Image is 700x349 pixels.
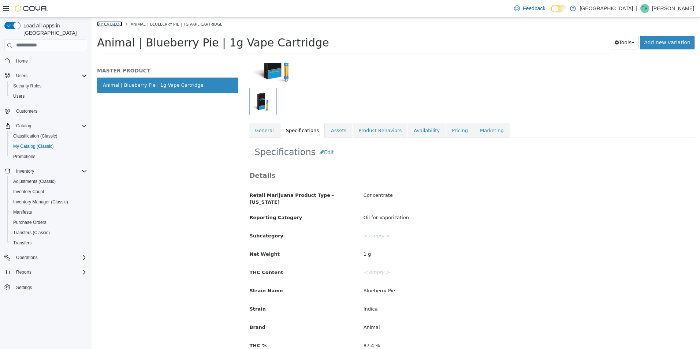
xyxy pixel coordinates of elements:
button: Catalog [1,121,90,131]
div: < empty > [267,212,608,225]
a: Users [10,92,27,101]
span: Users [13,71,87,80]
span: Transfers [13,240,31,246]
a: Manifests [10,208,35,217]
span: Reporting Category [158,197,211,203]
div: Animal [267,304,608,316]
span: Reports [13,268,87,277]
button: Catalog [13,121,34,130]
span: Inventory Count [10,187,87,196]
span: Inventory Manager (Classic) [10,198,87,206]
button: Users [1,71,90,81]
a: Animal | Blueberry Pie | 1g Vape Cartridge [5,60,147,75]
div: Tom Hayden [640,4,649,13]
span: Catalog [16,123,31,129]
a: Marketing [383,105,418,121]
div: 87.4 % [267,322,608,335]
span: THC Content [158,252,192,258]
button: My Catalog (Classic) [7,141,90,151]
button: Operations [1,252,90,263]
span: Feedback [523,5,545,12]
span: Transfers [10,239,87,247]
span: TH [642,4,648,13]
span: Animal | Blueberry Pie | 1g Vape Cartridge [39,4,131,9]
div: Oil for Vaporization [267,194,608,207]
a: Purchase Orders [10,218,49,227]
a: Inventory Count [10,187,47,196]
span: Security Roles [10,82,87,90]
h2: Specifications [163,128,598,142]
div: 1 g [267,230,608,243]
a: My Catalog (Classic) [10,142,57,151]
span: Transfers (Classic) [10,228,87,237]
span: Inventory Count [13,189,44,195]
span: Settings [13,282,87,292]
span: Operations [13,253,87,262]
a: Specifications [189,105,233,121]
button: Purchase Orders [7,217,90,228]
span: Net Weight [158,234,188,239]
span: Users [16,73,27,79]
span: Inventory [16,168,34,174]
button: Home [1,56,90,66]
a: Transfers [10,239,34,247]
a: Classification (Classic) [10,132,60,140]
button: Promotions [7,151,90,162]
a: Home [13,57,31,65]
span: Strain [158,289,174,294]
a: Customers [13,107,40,116]
span: Users [10,92,87,101]
span: Manifests [13,209,32,215]
span: THC % [158,325,175,331]
span: Strain Name [158,270,191,276]
button: Security Roles [7,81,90,91]
span: Adjustments (Classic) [10,177,87,186]
h3: Details [158,154,603,162]
a: Security Roles [10,82,44,90]
span: Retail Marijuana Product Type - [US_STATE] [158,175,243,188]
button: Settings [1,282,90,292]
span: Inventory [13,167,87,176]
span: Transfers (Classic) [13,230,50,236]
button: Reports [1,267,90,277]
span: Security Roles [13,83,41,89]
span: Classification (Classic) [10,132,87,140]
a: Inventory Manager (Classic) [10,198,71,206]
button: Users [13,71,30,80]
span: Promotions [13,154,36,160]
div: Indica [267,285,608,298]
button: Inventory Manager (Classic) [7,197,90,207]
button: Operations [13,253,41,262]
span: Promotions [10,152,87,161]
a: Pricing [354,105,382,121]
span: Purchase Orders [10,218,87,227]
button: Manifests [7,207,90,217]
p: [PERSON_NAME] [652,4,694,13]
span: Settings [16,285,32,290]
div: < empty > [267,249,608,262]
a: Feedback [511,1,548,16]
a: My Catalog [5,4,31,9]
a: Settings [13,283,35,292]
span: Reports [16,269,31,275]
button: Users [7,91,90,101]
span: Load All Apps in [GEOGRAPHIC_DATA] [21,22,87,37]
span: Catalog [13,121,87,130]
span: Classification (Classic) [13,133,57,139]
a: Assets [234,105,261,121]
button: Classification (Classic) [7,131,90,141]
button: Adjustments (Classic) [7,176,90,187]
input: Dark Mode [551,5,566,12]
a: General [158,105,188,121]
a: Product Behaviors [261,105,316,121]
span: Customers [13,106,87,116]
a: Availability [316,105,354,121]
div: Blueberry Pie [267,267,608,280]
span: Home [13,56,87,65]
button: Customers [1,106,90,116]
button: Transfers (Classic) [7,228,90,238]
span: Inventory Manager (Classic) [13,199,68,205]
span: Brand [158,307,174,312]
a: Promotions [10,152,38,161]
